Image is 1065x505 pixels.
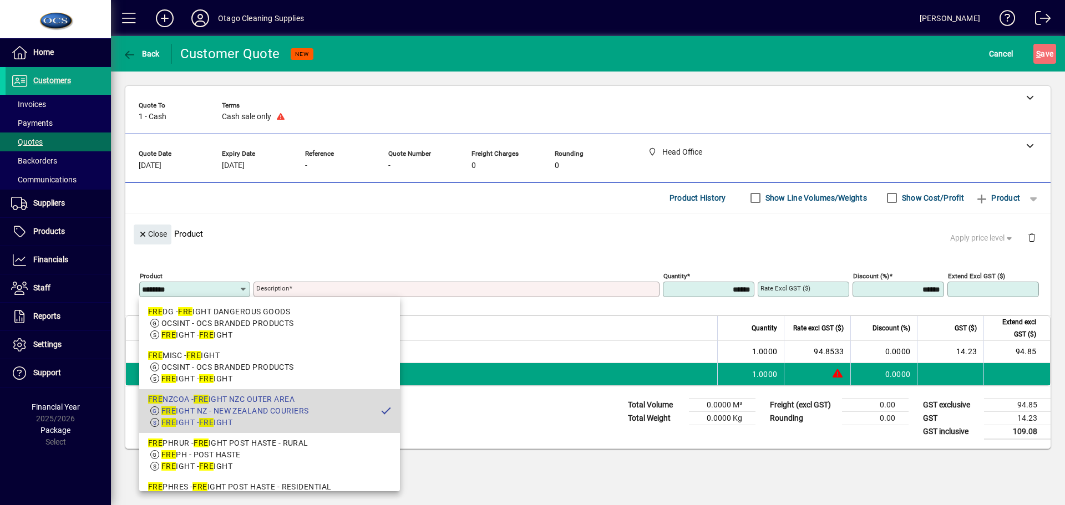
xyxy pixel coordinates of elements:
button: Close [134,225,171,244]
span: Head Office [205,345,218,358]
td: 14.23 [984,411,1051,425]
span: Home [33,48,54,57]
span: 0 [471,161,476,170]
span: Products [33,227,65,236]
a: Logout [1027,2,1051,38]
td: 94.85 [984,398,1051,411]
span: 1 - Cash [139,113,166,121]
td: 0.00 [842,398,909,411]
span: Product History [670,189,726,207]
a: Staff [6,274,111,302]
td: GST inclusive [917,425,984,438]
td: 109.08 [984,425,1051,438]
mat-label: Product [140,272,163,279]
button: Apply price level [946,228,1019,248]
a: Products [6,218,111,246]
span: Staff [33,283,50,292]
div: Otago Cleaning Supplies [218,9,304,27]
mat-label: Extend excl GST ($) [948,272,1005,279]
app-page-header-button: Close [131,229,174,239]
span: - [305,161,307,170]
span: [DATE] [139,161,161,170]
span: 1.0000 [752,369,778,380]
span: ave [1036,45,1053,63]
td: Freight (excl GST) [764,398,842,411]
span: Package [40,426,70,435]
td: 94.85 [983,341,1050,363]
span: 0 [555,161,559,170]
span: Description [251,322,285,334]
td: Total Volume [622,398,689,411]
span: Customers [33,76,71,85]
td: 0.0000 [850,363,917,385]
span: Communications [11,175,77,184]
a: Quotes [6,132,111,151]
td: Total Weight [622,411,689,425]
mat-label: Rate excl GST ($) [760,284,810,292]
div: 6HPWP [168,346,195,357]
a: Home [6,39,111,67]
td: 0.0000 Kg [689,411,755,425]
button: Profile [182,8,218,28]
span: Financial Year [32,402,80,411]
mat-label: Description [256,284,289,292]
td: 14.23 [917,341,983,363]
span: Backorders [11,156,57,165]
a: Communications [6,170,111,189]
label: Show Line Volumes/Weights [763,192,867,203]
td: 0.0000 M³ [689,398,755,411]
span: Cash sale only [222,113,271,121]
a: Backorders [6,151,111,170]
span: Extend excl GST ($) [991,316,1036,340]
span: - [388,161,390,170]
span: Close [138,225,167,243]
span: Quotes [11,137,43,146]
span: GST ($) [955,322,977,334]
td: 0.0000 [850,341,917,363]
td: 0.00 [842,411,909,425]
span: Financials [33,255,68,264]
mat-label: Discount (%) [853,272,889,279]
span: Reports [33,312,60,320]
app-page-header-button: Delete [1018,232,1045,242]
button: Cancel [986,44,1016,64]
td: Rounding [764,411,842,425]
span: Invoices [11,100,46,109]
button: Delete [1018,225,1045,251]
a: Financials [6,246,111,274]
a: Reports [6,303,111,330]
label: Show Cost/Profit [900,192,964,203]
button: Back [120,44,163,64]
span: Payments [11,119,53,127]
a: Payments [6,114,111,132]
span: WASHING POWDER SACHETS [251,346,358,357]
div: 94.8533 [791,346,844,357]
span: Settings [33,340,62,349]
a: Invoices [6,95,111,114]
button: Save [1033,44,1056,64]
span: NEW [295,50,309,58]
a: Suppliers [6,190,111,217]
span: Apply price level [950,232,1015,244]
button: Add [147,8,182,28]
mat-label: Quantity [663,272,687,279]
span: Rate excl GST ($) [793,322,844,334]
div: Customer Quote [180,45,280,63]
app-page-header-button: Back [111,44,172,64]
span: [DATE] [222,161,245,170]
span: Suppliers [33,198,65,207]
td: GST exclusive [917,398,984,411]
td: GST [917,411,984,425]
div: Product [125,213,1051,254]
a: Settings [6,331,111,359]
span: 1.0000 [752,346,778,357]
span: Item [168,322,181,334]
div: [PERSON_NAME] [920,9,980,27]
button: Product History [665,188,731,208]
span: Discount (%) [873,322,910,334]
span: Back [123,49,160,58]
span: S [1036,49,1041,58]
span: Head Office [225,368,238,380]
mat-error: Required [256,297,651,309]
span: Cancel [989,45,1013,63]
